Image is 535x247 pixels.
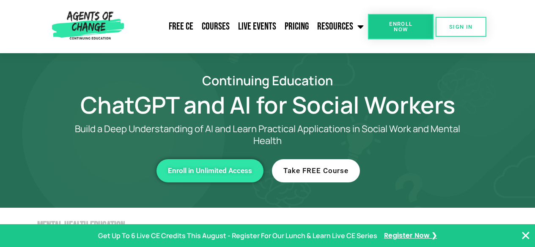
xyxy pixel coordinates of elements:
a: Enroll in Unlimited Access [156,159,263,182]
h2: Mental Health Education [37,220,509,231]
p: Build a Deep Understanding of AI and Learn Practical Applications in Social Work and Mental Health [60,123,475,147]
button: Close Banner [521,231,531,241]
a: Live Events [234,16,280,37]
span: Enroll in Unlimited Access [168,167,252,174]
p: Get Up To 6 Live CE Credits This August - Register For Our Lunch & Learn Live CE Series [98,230,377,242]
a: Pricing [280,16,313,37]
span: SIGN IN [449,24,473,30]
a: Free CE [165,16,198,37]
a: Resources [313,16,368,37]
span: Take FREE Course [283,167,348,174]
h1: ChatGPT and AI for Social Workers [27,95,509,114]
a: Courses [198,16,234,37]
a: Enroll Now [368,14,433,39]
span: Enroll Now [381,21,420,32]
h2: Continuing Education [27,74,509,87]
a: Take FREE Course [272,159,360,182]
a: SIGN IN [436,17,486,37]
nav: Menu [127,16,368,37]
a: Register Now ❯ [384,230,437,242]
